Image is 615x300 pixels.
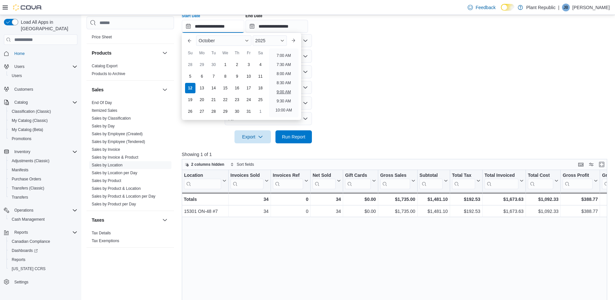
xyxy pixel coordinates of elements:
[274,79,293,87] li: 8:30 AM
[9,117,50,124] a: My Catalog (Classic)
[208,59,219,70] div: day-30
[9,256,77,264] span: Reports
[12,63,27,71] button: Users
[230,173,268,189] button: Invoices Sold
[244,59,254,70] div: day-3
[184,207,226,215] div: 15301 ON-48 #7
[92,86,160,93] button: Sales
[185,71,195,82] div: day-5
[220,83,231,93] div: day-15
[92,147,120,152] span: Sales by Invoice
[232,71,242,82] div: day-9
[9,166,31,174] a: Manifests
[7,116,80,125] button: My Catalog (Classic)
[255,48,266,58] div: Sa
[161,86,169,94] button: Sales
[87,62,174,80] div: Products
[1,206,80,215] button: Operations
[182,20,244,33] input: Press the down key to enter a popover containing a calendar. Press the escape key to close the po...
[185,106,195,117] div: day-26
[9,184,77,192] span: Transfers (Classic)
[92,202,136,207] span: Sales by Product per Day
[92,34,112,40] span: Price Sheet
[184,173,221,179] div: Location
[246,13,262,19] label: End Date
[92,108,117,113] span: Itemized Sales
[92,186,141,191] span: Sales by Product & Location
[558,4,559,11] p: |
[9,256,28,264] a: Reports
[232,48,242,58] div: Th
[92,132,143,136] a: Sales by Employee (Created)
[92,239,119,243] a: Tax Exemptions
[9,175,44,183] a: Purchase Orders
[12,217,45,222] span: Cash Management
[273,207,308,215] div: 0
[303,69,308,74] button: Open list of options
[244,95,254,105] div: day-24
[274,70,293,78] li: 8:00 AM
[1,277,80,287] button: Settings
[485,195,524,203] div: $1,673.63
[14,100,28,105] span: Catalog
[562,4,570,11] div: Justin Berg
[208,106,219,117] div: day-28
[501,4,515,11] input: Dark Mode
[220,95,231,105] div: day-22
[273,173,303,189] div: Invoices Ref
[572,4,610,11] p: [PERSON_NAME]
[92,202,136,206] a: Sales by Product per Day
[92,238,119,243] span: Tax Exemptions
[161,216,169,224] button: Taxes
[345,173,371,189] div: Gift Card Sales
[12,98,77,106] span: Catalog
[7,125,80,134] button: My Catalog (Beta)
[232,59,242,70] div: day-2
[7,71,80,80] button: Users
[185,83,195,93] div: day-12
[7,165,80,175] button: Manifests
[197,59,207,70] div: day-29
[528,173,553,179] div: Total Cost
[92,217,160,223] button: Taxes
[9,238,77,245] span: Canadian Compliance
[12,257,25,262] span: Reports
[92,139,145,144] a: Sales by Employee (Tendered)
[9,265,48,273] a: [US_STATE] CCRS
[92,100,112,105] span: End Of Day
[273,195,308,203] div: 0
[7,184,80,193] button: Transfers (Classic)
[9,135,77,143] span: Promotions
[255,71,266,82] div: day-11
[92,35,112,39] a: Price Sheet
[228,161,257,168] button: Sort fields
[9,265,77,273] span: Washington CCRS
[9,193,77,201] span: Transfers
[9,184,47,192] a: Transfers (Classic)
[563,195,598,203] div: $388.77
[184,35,195,46] button: Previous Month
[7,175,80,184] button: Purchase Orders
[14,280,28,285] span: Settings
[14,64,24,69] span: Users
[9,247,77,254] span: Dashboards
[345,195,376,203] div: $0.00
[288,35,299,46] button: Next month
[345,207,376,215] div: $0.00
[563,173,598,189] button: Gross Profit
[92,170,137,176] span: Sales by Location per Day
[12,73,22,78] span: Users
[92,230,111,236] span: Tax Details
[14,208,33,213] span: Operations
[12,195,28,200] span: Transfers
[7,156,80,165] button: Adjustments (Classic)
[526,4,555,11] p: Plant Republic
[220,48,231,58] div: We
[9,108,54,115] a: Classification (Classic)
[208,83,219,93] div: day-14
[452,173,480,189] button: Total Tax
[587,161,595,168] button: Display options
[244,83,254,93] div: day-17
[7,134,80,143] button: Promotions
